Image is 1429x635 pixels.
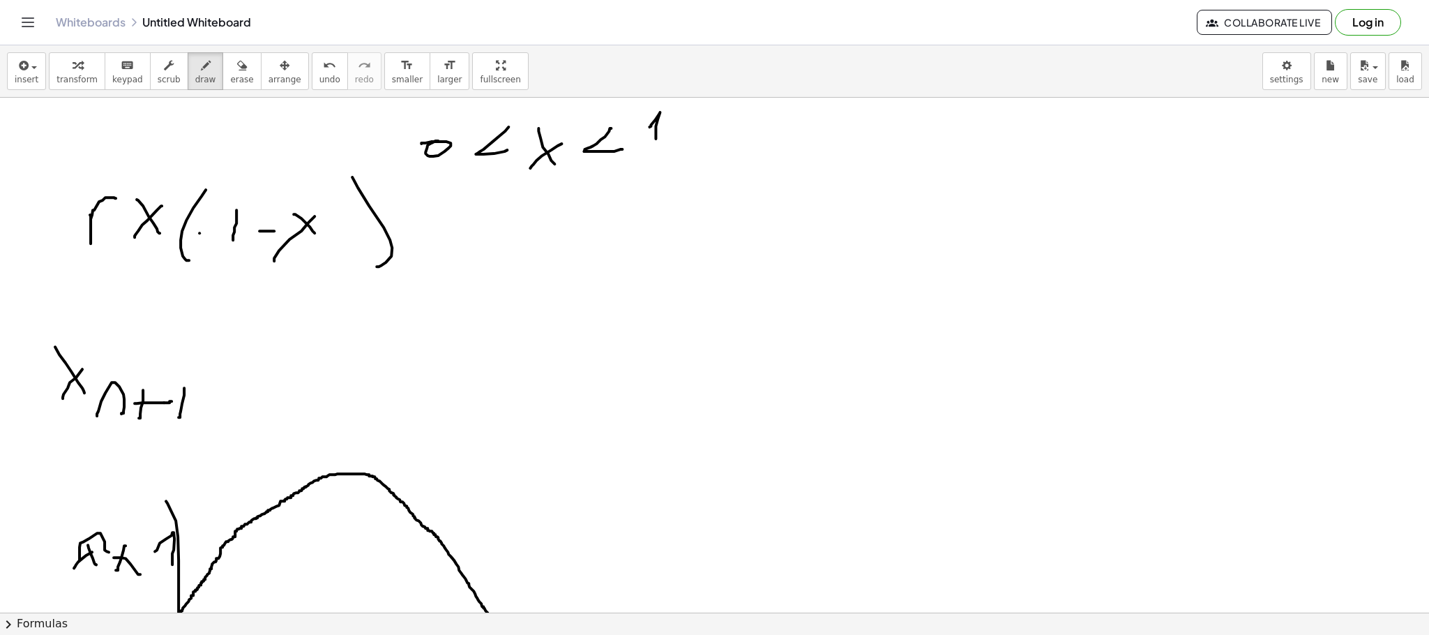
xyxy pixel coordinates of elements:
[430,52,469,90] button: format_sizelarger
[480,75,520,84] span: fullscreen
[15,75,38,84] span: insert
[319,75,340,84] span: undo
[121,57,134,74] i: keyboard
[56,15,126,29] a: Whiteboards
[358,57,371,74] i: redo
[195,75,216,84] span: draw
[392,75,423,84] span: smaller
[230,75,253,84] span: erase
[443,57,456,74] i: format_size
[7,52,46,90] button: insert
[269,75,301,84] span: arrange
[1209,16,1320,29] span: Collaborate Live
[1350,52,1386,90] button: save
[1358,75,1377,84] span: save
[1322,75,1339,84] span: new
[17,11,39,33] button: Toggle navigation
[1396,75,1414,84] span: load
[312,52,348,90] button: undoundo
[222,52,261,90] button: erase
[400,57,414,74] i: format_size
[347,52,381,90] button: redoredo
[1314,52,1347,90] button: new
[355,75,374,84] span: redo
[112,75,143,84] span: keypad
[1270,75,1303,84] span: settings
[1389,52,1422,90] button: load
[323,57,336,74] i: undo
[49,52,105,90] button: transform
[437,75,462,84] span: larger
[150,52,188,90] button: scrub
[261,52,309,90] button: arrange
[188,52,224,90] button: draw
[56,75,98,84] span: transform
[472,52,528,90] button: fullscreen
[105,52,151,90] button: keyboardkeypad
[384,52,430,90] button: format_sizesmaller
[1197,10,1332,35] button: Collaborate Live
[1262,52,1311,90] button: settings
[1335,9,1401,36] button: Log in
[158,75,181,84] span: scrub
